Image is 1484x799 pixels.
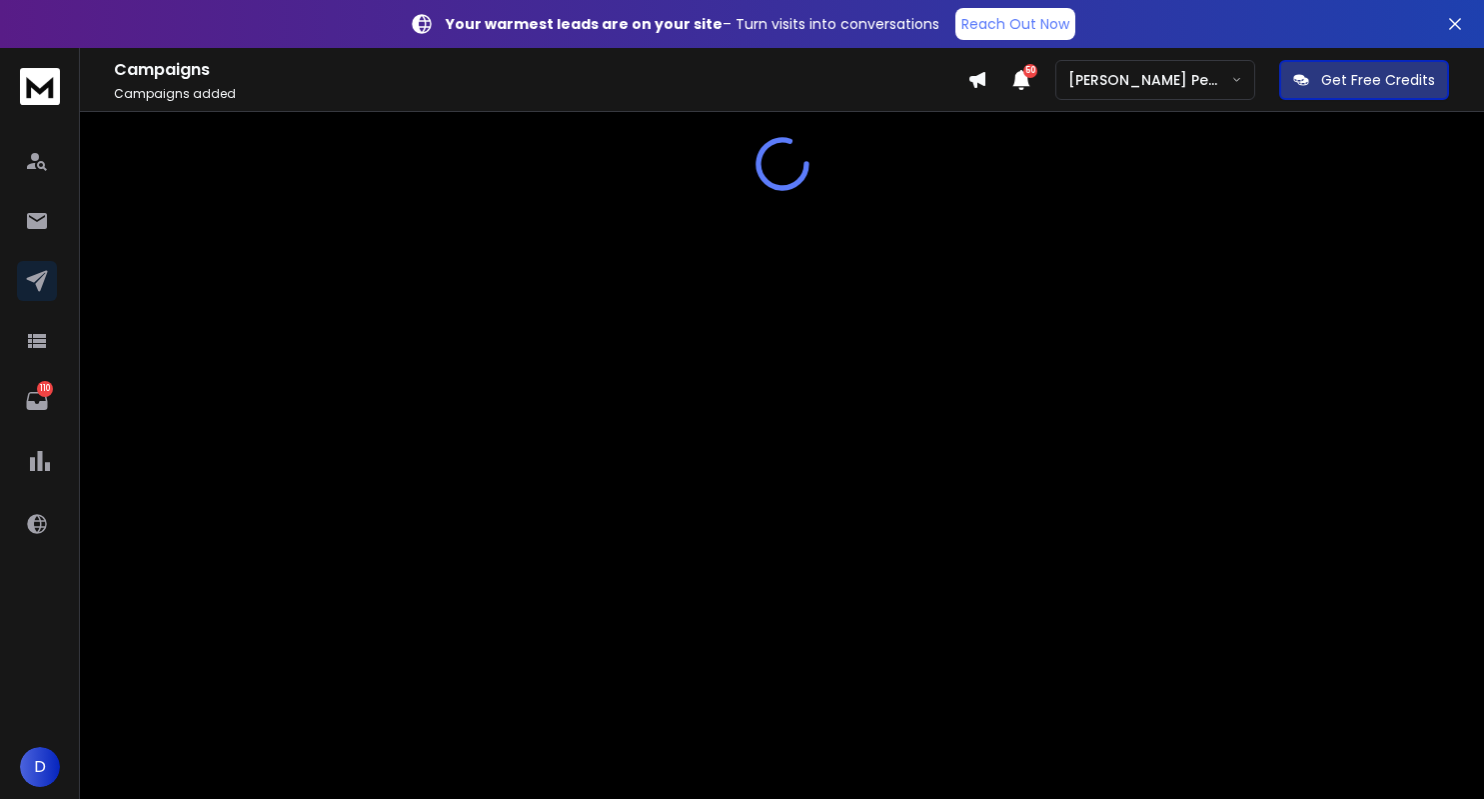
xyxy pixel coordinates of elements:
p: [PERSON_NAME] Personal WorkSpace [1068,70,1231,90]
p: Get Free Credits [1321,70,1435,90]
a: Reach Out Now [955,8,1075,40]
strong: Your warmest leads are on your site [446,14,723,34]
img: logo [20,68,60,105]
button: D [20,747,60,787]
p: 110 [37,381,53,397]
button: Get Free Credits [1279,60,1449,100]
span: 50 [1023,64,1037,78]
h1: Campaigns [114,58,967,82]
p: – Turn visits into conversations [446,14,939,34]
a: 110 [17,381,57,421]
p: Reach Out Now [961,14,1069,34]
p: Campaigns added [114,86,967,102]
